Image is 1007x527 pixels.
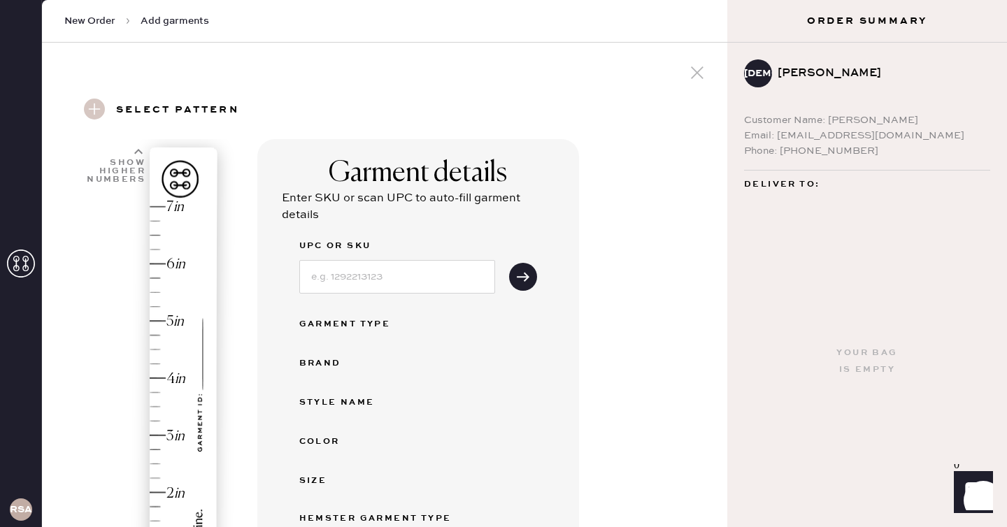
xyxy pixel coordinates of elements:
[744,193,990,228] div: [STREET_ADDRESS] [GEOGRAPHIC_DATA] , WA 98125
[778,65,979,82] div: [PERSON_NAME]
[141,14,209,28] span: Add garments
[299,394,411,411] div: Style name
[166,198,173,217] div: 7
[744,128,990,143] div: Email: [EMAIL_ADDRESS][DOMAIN_NAME]
[744,68,772,78] h3: [DEMOGRAPHIC_DATA]
[299,472,411,489] div: Size
[744,176,820,193] span: Deliver to:
[116,99,239,122] h3: Select pattern
[299,433,411,450] div: Color
[64,14,115,28] span: New Order
[10,505,32,514] h3: RSA
[299,260,495,294] input: e.g. 1292213123
[282,190,555,224] div: Enter SKU or scan UPC to auto-fill garment details
[941,464,1001,524] iframe: Front Chat
[727,14,1007,28] h3: Order Summary
[173,198,184,217] div: in
[329,157,507,190] div: Garment details
[744,113,990,128] div: Customer Name: [PERSON_NAME]
[299,510,531,527] label: Hemster Garment Type
[85,159,145,184] div: Show higher numbers
[836,345,897,378] div: Your bag is empty
[299,238,495,254] label: UPC or SKU
[299,355,411,372] div: Brand
[299,316,411,333] div: Garment Type
[744,143,990,159] div: Phone: [PHONE_NUMBER]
